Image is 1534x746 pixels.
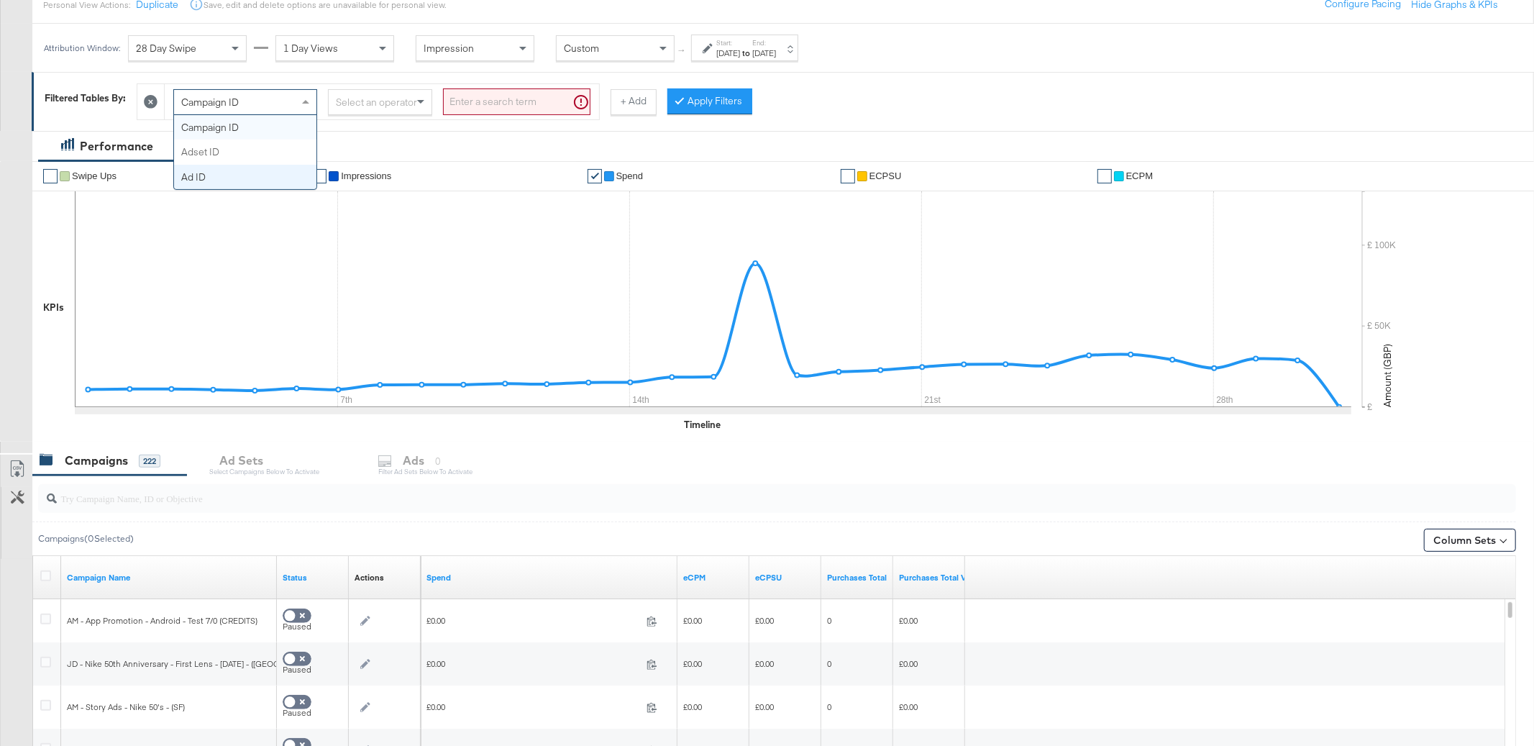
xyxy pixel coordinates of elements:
div: Ad ID [174,165,316,190]
span: Campaign ID [181,96,239,109]
span: £0.00 [755,701,774,712]
a: ✔ [1097,169,1112,183]
a: The total amount spent to date. [426,572,672,583]
div: Attribution Window: [43,43,121,53]
div: [DATE] [752,47,776,59]
div: Campaign ID [174,115,316,140]
div: 222 [139,455,160,468]
div: Timeline [684,418,721,432]
a: ✔ [588,169,602,183]
input: Enter a search term [443,88,590,115]
span: eCPM [1126,170,1154,181]
div: KPIs [43,301,64,314]
div: Actions [355,572,384,583]
span: ↑ [676,48,690,53]
a: Actions for the Campaign. [355,572,384,583]
label: End: [752,38,776,47]
input: Try Campaign Name, ID or Objective [57,479,1379,507]
span: AM - App Promotion - Android - Test 7/0 (CREDITS) [67,615,257,626]
span: 1 Day Views [283,42,338,55]
button: Column Sets [1424,529,1516,552]
span: £0.00 [755,658,774,669]
span: AM - Story Ads - Nike 50's - (SF) [67,701,185,712]
span: £0.00 [426,659,641,670]
a: Effective cost per thousand impressions [683,572,744,583]
a: ✔ [841,169,855,183]
span: JD - Nike 50th Anniversary - First Lens - [DATE] - ([GEOGRAPHIC_DATA]) [67,658,336,669]
a: ✔ [43,169,58,183]
span: 28 Day Swipe [136,42,196,55]
div: Adset ID [174,140,316,165]
span: Swipe Ups [72,170,117,181]
button: Apply Filters [667,88,752,114]
span: 0 [827,658,831,669]
span: 0 [827,615,831,626]
button: + Add [611,89,657,115]
span: £0.00 [899,615,918,626]
a: Your campaign name. [67,572,271,583]
div: Paused [283,665,343,676]
div: Select an operator [329,90,432,114]
span: 0 [827,701,831,712]
div: [DATE] [716,47,740,59]
span: £0.00 [899,701,918,712]
a: The value of attributed “PURCHASE” conversion events [899,572,982,583]
a: Effective cost per swipe up, calculated as the spend divided by the number of swipe ups delivered. [755,572,816,583]
span: eCPSU [869,170,902,181]
span: Spend [616,170,644,181]
span: Impression [424,42,474,55]
div: Filtered Tables By: [45,91,126,105]
span: £0.00 [899,658,918,669]
span: £0.00 [755,615,774,626]
strong: to [740,47,752,58]
div: Campaigns [65,452,128,469]
div: Performance [80,138,153,155]
label: Start: [716,38,740,47]
div: Campaigns ( 0 Selected) [38,532,134,545]
span: Impressions [341,170,391,181]
text: Amount (GBP) [1381,344,1394,407]
span: £0.00 [683,658,702,669]
span: Custom [564,42,599,55]
a: The number of attributed “PURCHASE” conversion events [827,572,887,583]
span: £0.00 [426,702,641,713]
span: £0.00 [683,615,702,626]
div: Paused [283,622,343,633]
a: ✔ [312,169,327,183]
span: £0.00 [683,701,702,712]
span: £0.00 [426,616,641,627]
a: Shows the current state of your Ad Campaign. [283,572,343,583]
div: Paused [283,708,343,719]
